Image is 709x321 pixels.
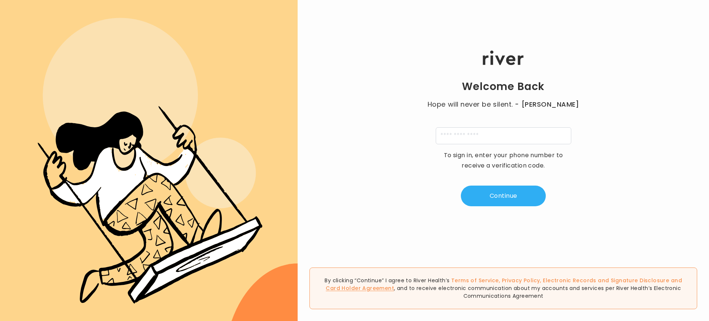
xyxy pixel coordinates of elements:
h1: Welcome Back [462,80,545,93]
a: Card Holder Agreement [326,284,394,292]
div: By clicking “Continue” I agree to River Health’s [309,267,697,309]
p: Hope will never be silent. [420,99,586,110]
span: , , and [326,277,682,292]
button: Continue [461,186,546,206]
a: Privacy Policy [502,277,540,284]
p: To sign in, enter your phone number to receive a verification code. [439,150,568,171]
span: , and to receive electronic communication about my accounts and services per River Health’s Elect... [394,284,681,300]
span: - [PERSON_NAME] [515,99,579,110]
a: Electronic Records and Signature Disclosure [543,277,669,284]
a: Terms of Service [451,277,499,284]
